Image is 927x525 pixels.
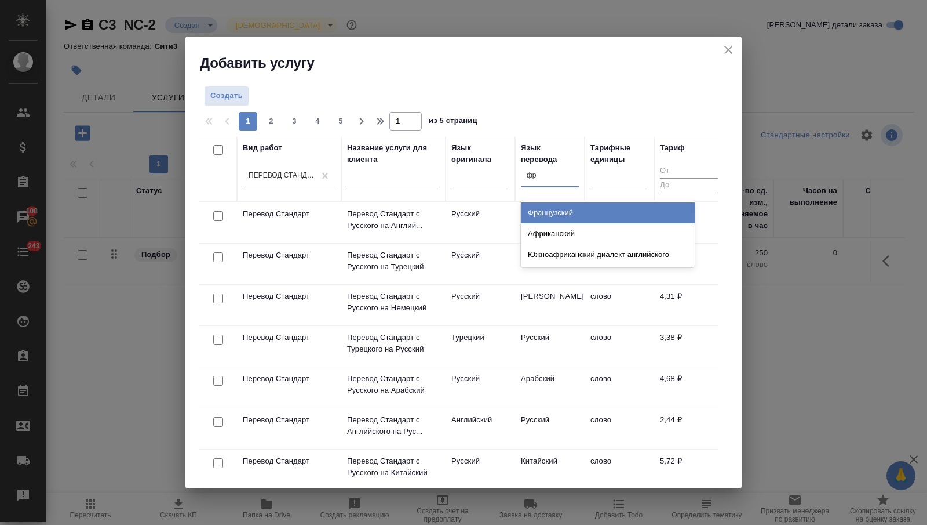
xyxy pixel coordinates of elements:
div: Французский [521,202,695,223]
td: Китайский [515,450,585,490]
div: Язык перевода [521,142,579,165]
button: close [720,41,737,59]
span: 3 [285,115,304,127]
div: Перевод Стандарт [249,171,316,181]
td: Русский [446,285,515,325]
td: слово [585,326,654,367]
p: Перевод Стандарт [243,208,335,220]
p: Перевод Стандарт [243,414,335,426]
span: 4 [308,115,327,127]
input: До [660,178,718,193]
p: Перевод Стандарт с Русского на Немецкий [347,291,440,314]
td: Русский [446,450,515,490]
div: Африканский [521,223,695,244]
td: Русский [446,367,515,408]
div: Тарифные единицы [590,142,648,165]
input: От [660,164,718,179]
td: слово [585,367,654,408]
td: 5,72 ₽ [654,450,724,490]
span: 2 [262,115,280,127]
td: Русский [446,202,515,243]
td: 3,38 ₽ [654,326,724,367]
span: 5 [331,115,350,127]
span: из 5 страниц [429,114,477,131]
p: Перевод Стандарт [243,373,335,385]
button: 2 [262,112,280,131]
td: Русский [446,244,515,284]
td: Русский [515,326,585,367]
td: Турецкий [515,244,585,284]
td: слово [585,285,654,325]
p: Перевод Стандарт с Русского на Китайский [347,455,440,479]
td: Русский [515,408,585,449]
div: Язык оригинала [451,142,509,165]
td: Арабский [515,367,585,408]
p: Перевод Стандарт [243,291,335,302]
p: Перевод Стандарт с Русского на Арабский [347,373,440,396]
td: Турецкий [446,326,515,367]
td: слово [585,408,654,449]
p: Перевод Стандарт [243,455,335,467]
button: 5 [331,112,350,131]
p: Перевод Стандарт с Английского на Рус... [347,414,440,437]
div: Южноафриканский диалект английского [521,244,695,265]
button: Создать [204,86,249,106]
div: Тариф [660,142,685,154]
td: 4,31 ₽ [654,285,724,325]
button: 3 [285,112,304,131]
div: Название услуги для клиента [347,142,440,165]
button: 4 [308,112,327,131]
span: Создать [210,89,243,103]
p: Перевод Стандарт [243,249,335,261]
p: Перевод Стандарт с Русского на Англий... [347,208,440,231]
p: Перевод Стандарт [243,332,335,343]
td: Английский [446,408,515,449]
td: 4,68 ₽ [654,367,724,408]
td: [PERSON_NAME] [515,285,585,325]
p: Перевод Стандарт с Русского на Турецкий [347,249,440,273]
h2: Добавить услугу [200,54,742,73]
td: Английский [515,202,585,243]
td: 2,44 ₽ [654,408,724,449]
td: слово [585,450,654,490]
div: Вид работ [243,142,282,154]
p: Перевод Стандарт с Турецкого на Русский [347,332,440,355]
